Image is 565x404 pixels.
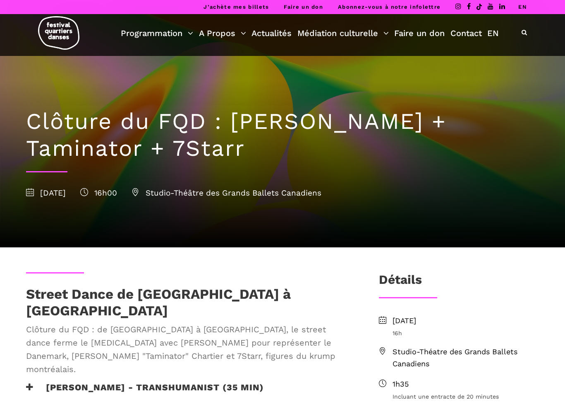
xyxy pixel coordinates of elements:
a: Actualités [251,26,292,40]
a: J’achète mes billets [203,4,269,10]
h3: Détails [379,272,422,293]
a: Contact [450,26,482,40]
h1: Street Dance de [GEOGRAPHIC_DATA] à [GEOGRAPHIC_DATA] [26,286,352,319]
a: A Propos [199,26,246,40]
a: Programmation [121,26,193,40]
span: [DATE] [393,315,539,327]
h1: Clôture du FQD : [PERSON_NAME] + Taminator + 7Starr [26,108,539,162]
a: Faire un don [394,26,445,40]
a: EN [487,26,499,40]
img: logo-fqd-med [38,16,79,50]
a: EN [518,4,527,10]
a: Abonnez-vous à notre infolettre [338,4,441,10]
span: Clôture du FQD : de [GEOGRAPHIC_DATA] à [GEOGRAPHIC_DATA], le street dance ferme le [MEDICAL_DATA... [26,323,352,376]
span: 16h [393,329,539,338]
span: 16h00 [80,188,117,198]
a: Médiation culturelle [297,26,389,40]
span: Studio-Théatre des Grands Ballets Canadiens [393,346,539,370]
span: 1h35 [393,378,539,390]
span: [DATE] [26,188,66,198]
span: Studio-Théâtre des Grands Ballets Canadiens [132,188,321,198]
h3: [PERSON_NAME] - TRANSHUMANIST (35 min) [26,382,264,403]
span: Incluant une entracte de 20 minutes [393,392,539,401]
a: Faire un don [284,4,323,10]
